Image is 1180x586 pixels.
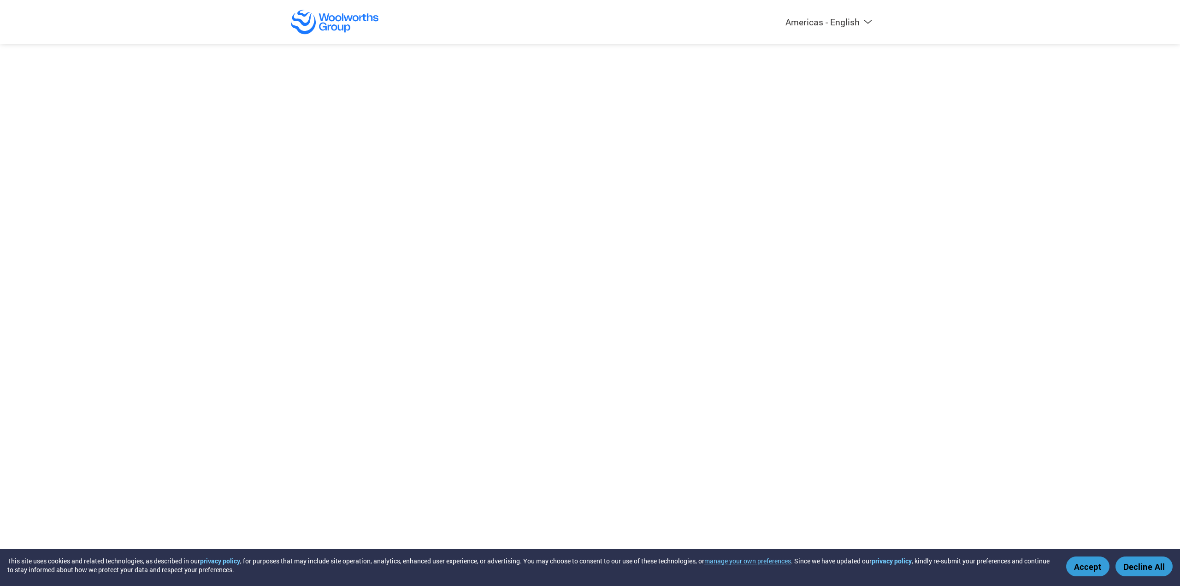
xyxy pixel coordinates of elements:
button: Decline All [1115,556,1173,576]
button: manage your own preferences [704,556,791,565]
a: privacy policy [872,556,912,565]
a: privacy policy [200,556,240,565]
div: This site uses cookies and related technologies, as described in our , for purposes that may incl... [7,556,1053,574]
button: Accept [1066,556,1109,576]
img: Woolworths Group [290,9,379,35]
